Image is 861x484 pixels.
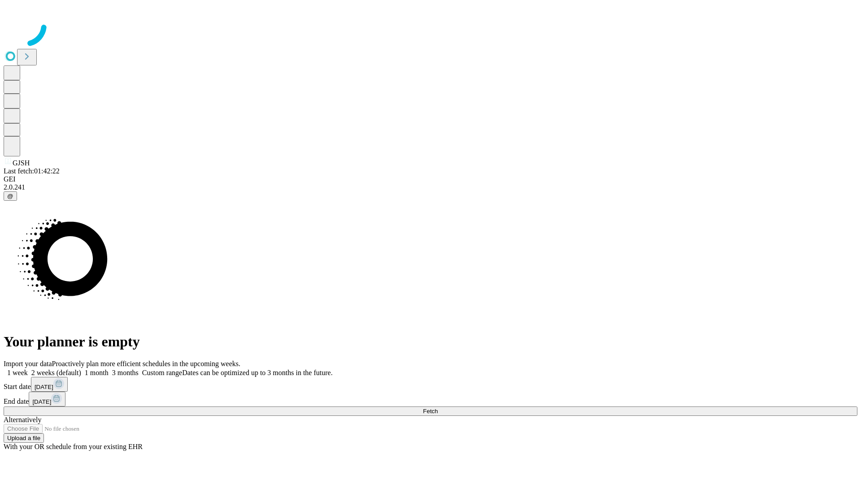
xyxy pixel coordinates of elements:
[182,369,332,376] span: Dates can be optimized up to 3 months in the future.
[4,406,857,416] button: Fetch
[142,369,182,376] span: Custom range
[4,333,857,350] h1: Your planner is empty
[4,392,857,406] div: End date
[7,193,13,199] span: @
[4,416,41,423] span: Alternatively
[13,159,30,167] span: GJSH
[32,398,51,405] span: [DATE]
[423,408,438,415] span: Fetch
[31,369,81,376] span: 2 weeks (default)
[4,167,60,175] span: Last fetch: 01:42:22
[85,369,109,376] span: 1 month
[4,377,857,392] div: Start date
[4,443,143,450] span: With your OR schedule from your existing EHR
[112,369,139,376] span: 3 months
[31,377,68,392] button: [DATE]
[35,384,53,390] span: [DATE]
[4,175,857,183] div: GEI
[4,433,44,443] button: Upload a file
[4,360,52,367] span: Import your data
[4,183,857,191] div: 2.0.241
[7,369,28,376] span: 1 week
[52,360,240,367] span: Proactively plan more efficient schedules in the upcoming weeks.
[29,392,65,406] button: [DATE]
[4,191,17,201] button: @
